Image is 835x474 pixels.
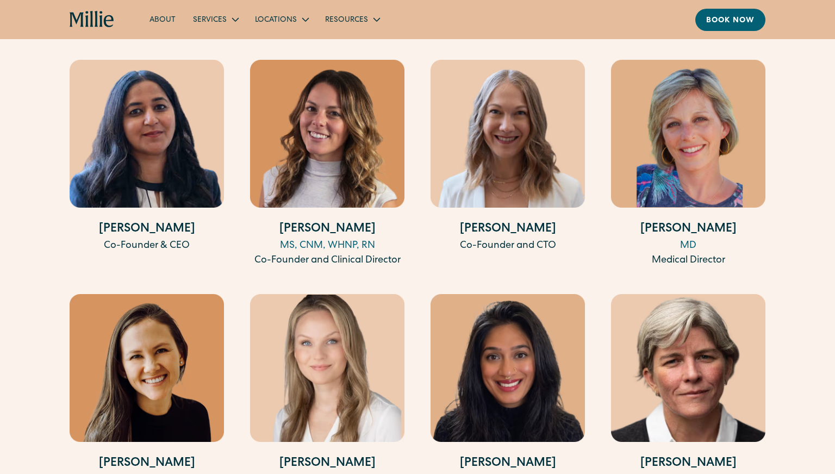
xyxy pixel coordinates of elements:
[141,10,184,28] a: About
[611,221,765,239] h4: [PERSON_NAME]
[70,221,224,239] h4: [PERSON_NAME]
[611,239,765,253] div: MD
[611,455,765,473] h4: [PERSON_NAME]
[255,15,297,26] div: Locations
[250,239,404,253] div: MS, CNM, WHNP, RN
[70,11,115,28] a: home
[70,239,224,253] div: Co-Founder & CEO
[431,221,585,239] h4: [PERSON_NAME]
[246,10,316,28] div: Locations
[70,455,224,473] h4: [PERSON_NAME]
[431,239,585,253] div: Co-Founder and CTO
[611,253,765,268] div: Medical Director
[706,15,755,27] div: Book now
[316,10,388,28] div: Resources
[250,455,404,473] h4: [PERSON_NAME]
[325,15,368,26] div: Resources
[431,455,585,473] h4: [PERSON_NAME]
[250,221,404,239] h4: [PERSON_NAME]
[695,9,765,31] a: Book now
[250,253,404,268] div: Co-Founder and Clinical Director
[193,15,227,26] div: Services
[184,10,246,28] div: Services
